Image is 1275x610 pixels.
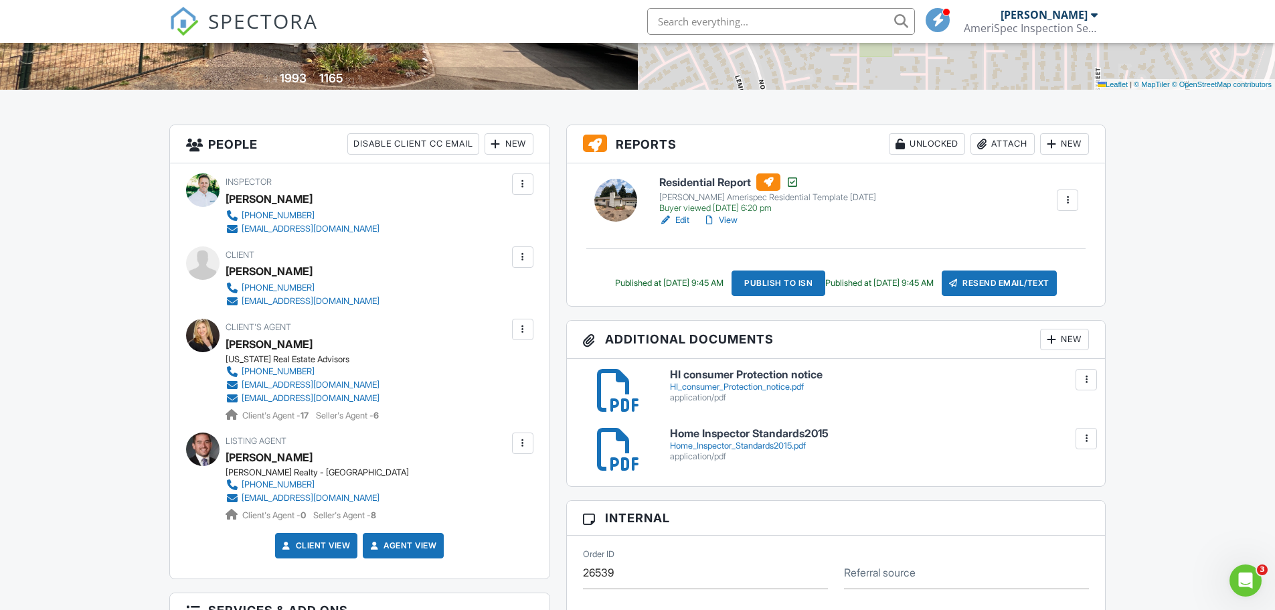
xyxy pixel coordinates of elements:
[242,296,379,307] div: [EMAIL_ADDRESS][DOMAIN_NAME]
[316,410,379,421] span: Seller's Agent -
[280,539,351,552] a: Client View
[659,203,876,214] div: Buyer viewed [DATE] 6:20 pm
[647,8,915,35] input: Search everything...
[670,428,1090,440] h6: Home Inspector Standards2015
[170,125,549,163] h3: People
[889,133,965,155] div: Unlocked
[670,428,1090,462] a: Home Inspector Standards2015 Home_Inspector_Standards2015.pdf application/pdf
[208,7,318,35] span: SPECTORA
[242,410,311,421] span: Client's Agent -
[242,510,308,520] span: Client's Agent -
[942,271,1057,296] div: Resend Email/Text
[226,392,379,405] a: [EMAIL_ADDRESS][DOMAIN_NAME]
[670,369,1090,403] a: HI consumer Protection notice HI_consumer_Protection_notice.pdf application/pdf
[345,74,364,84] span: sq. ft.
[169,7,199,36] img: The Best Home Inspection Software - Spectora
[373,410,379,421] strong: 6
[347,133,479,155] div: Disable Client CC Email
[964,21,1098,35] div: AmeriSpec Inspection Services
[670,369,1090,381] h6: HI consumer Protection notice
[226,281,379,295] a: [PHONE_NUMBER]
[703,214,738,227] a: View
[567,501,1106,536] h3: Internal
[659,192,876,203] div: [PERSON_NAME] Amerispec Residential Template [DATE]
[226,250,254,260] span: Client
[242,283,315,293] div: [PHONE_NUMBER]
[226,467,409,478] div: [PERSON_NAME] Realty - [GEOGRAPHIC_DATA]
[242,210,315,221] div: [PHONE_NUMBER]
[1134,80,1170,88] a: © MapTiler
[1098,80,1128,88] a: Leaflet
[615,278,724,289] div: Published at [DATE] 9:45 AM
[226,354,390,365] div: [US_STATE] Real Estate Advisors
[1172,80,1272,88] a: © OpenStreetMap contributors
[169,18,318,46] a: SPECTORA
[226,261,313,281] div: [PERSON_NAME]
[226,189,313,209] div: [PERSON_NAME]
[659,214,689,227] a: Edit
[242,366,315,377] div: [PHONE_NUMBER]
[313,510,376,520] span: Seller's Agent -
[226,295,379,308] a: [EMAIL_ADDRESS][DOMAIN_NAME]
[226,322,291,332] span: Client's Agent
[301,510,306,520] strong: 0
[242,393,379,404] div: [EMAIL_ADDRESS][DOMAIN_NAME]
[280,71,307,85] div: 1993
[1040,133,1089,155] div: New
[970,133,1035,155] div: Attach
[226,209,379,222] a: [PHONE_NUMBER]
[226,177,272,187] span: Inspector
[226,222,379,236] a: [EMAIL_ADDRESS][DOMAIN_NAME]
[242,479,315,490] div: [PHONE_NUMBER]
[659,173,876,191] h6: Residential Report
[670,441,1090,451] div: Home_Inspector_Standards2015.pdf
[485,133,533,155] div: New
[567,125,1106,163] h3: Reports
[242,493,379,504] div: [EMAIL_ADDRESS][DOMAIN_NAME]
[1001,8,1088,21] div: [PERSON_NAME]
[1040,329,1089,350] div: New
[226,478,398,491] a: [PHONE_NUMBER]
[367,539,436,552] a: Agent View
[1257,564,1268,575] span: 3
[226,491,398,505] a: [EMAIL_ADDRESS][DOMAIN_NAME]
[567,321,1106,359] h3: Additional Documents
[242,380,379,390] div: [EMAIL_ADDRESS][DOMAIN_NAME]
[242,224,379,234] div: [EMAIL_ADDRESS][DOMAIN_NAME]
[732,271,825,296] div: Publish to ISN
[319,71,343,85] div: 1165
[1130,80,1132,88] span: |
[670,382,1090,392] div: HI_consumer_Protection_notice.pdf
[583,548,614,560] label: Order ID
[226,378,379,392] a: [EMAIL_ADDRESS][DOMAIN_NAME]
[659,173,876,214] a: Residential Report [PERSON_NAME] Amerispec Residential Template [DATE] Buyer viewed [DATE] 6:20 pm
[371,510,376,520] strong: 8
[226,447,313,467] a: [PERSON_NAME]
[1229,564,1262,597] iframe: Intercom live chat
[670,451,1090,462] div: application/pdf
[226,365,379,378] a: [PHONE_NUMBER]
[844,565,916,580] label: Referral source
[825,278,934,289] div: Published at [DATE] 9:45 AM
[226,334,313,354] a: [PERSON_NAME]
[263,74,278,84] span: Built
[226,436,286,446] span: Listing Agent
[670,392,1090,403] div: application/pdf
[301,410,309,421] strong: 17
